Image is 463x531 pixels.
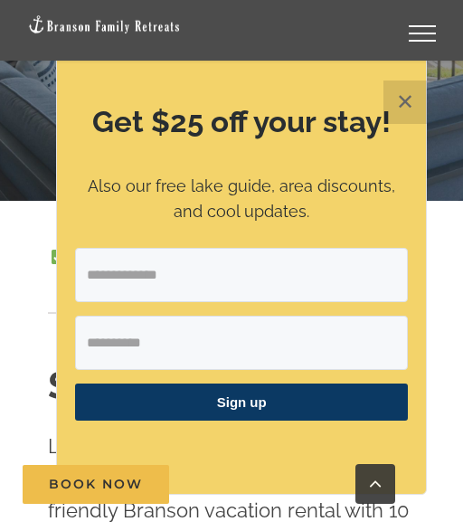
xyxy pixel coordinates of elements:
[51,249,125,266] a: Features
[75,101,408,143] h2: Get $25 off your stay!
[75,384,408,421] button: Sign up
[48,360,416,413] h1: Skye Retreat
[49,477,143,492] span: Book Now
[27,14,181,35] img: Branson Family Retreats Logo
[75,174,408,226] p: Also our free lake guide, area discounts, and cool updates.
[75,248,408,302] input: Email Address
[23,465,169,504] a: Book Now
[383,81,427,124] button: Close
[75,443,408,462] p: ​
[386,25,458,42] a: Toggle Menu
[75,316,408,370] input: First Name
[52,250,66,264] img: ✅
[48,223,416,293] p: | | | | | |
